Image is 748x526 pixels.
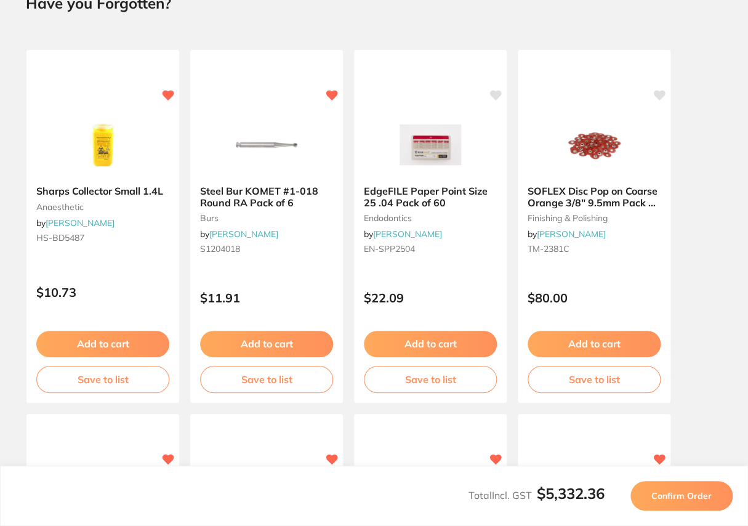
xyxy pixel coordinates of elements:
[364,213,497,223] small: endodontics
[36,202,169,212] small: anaesthetic
[630,481,733,511] button: Confirm Order
[528,213,661,223] small: finishing & polishing
[364,291,497,305] p: $22.09
[390,114,470,176] img: EdgeFILE Paper Point Size 25 .04 Pack of 60
[63,114,143,176] img: Sharps Collector Small 1.4L
[528,185,661,208] b: SOFLEX Disc Pop on Coarse Orange 3/8" 9.5mm Pack of 85
[528,291,661,305] p: $80.00
[528,331,661,357] button: Add to cart
[364,331,497,357] button: Add to cart
[200,366,333,393] button: Save to list
[373,229,442,240] a: [PERSON_NAME]
[469,489,605,501] span: Total Incl. GST
[46,217,115,229] a: [PERSON_NAME]
[364,185,497,208] b: EdgeFILE Paper Point Size 25 .04 Pack of 60
[200,213,333,223] small: burs
[200,185,333,208] b: Steel Bur KOMET #1-018 Round RA Pack of 6
[364,244,497,254] small: EN-SPP2504
[209,229,278,240] a: [PERSON_NAME]
[651,490,712,501] span: Confirm Order
[36,217,115,229] span: by
[227,114,307,176] img: Steel Bur KOMET #1-018 Round RA Pack of 6
[528,366,661,393] button: Save to list
[36,285,169,299] p: $10.73
[554,114,634,176] img: SOFLEX Disc Pop on Coarse Orange 3/8" 9.5mm Pack of 85
[364,229,442,240] span: by
[528,244,661,254] small: TM-2381C
[36,331,169,357] button: Add to cart
[200,229,278,240] span: by
[36,233,169,243] small: HS-BD5487
[200,291,333,305] p: $11.91
[537,229,606,240] a: [PERSON_NAME]
[537,484,605,503] b: $5,332.36
[36,366,169,393] button: Save to list
[528,229,606,240] span: by
[36,185,169,196] b: Sharps Collector Small 1.4L
[364,366,497,393] button: Save to list
[200,331,333,357] button: Add to cart
[200,244,333,254] small: S1204018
